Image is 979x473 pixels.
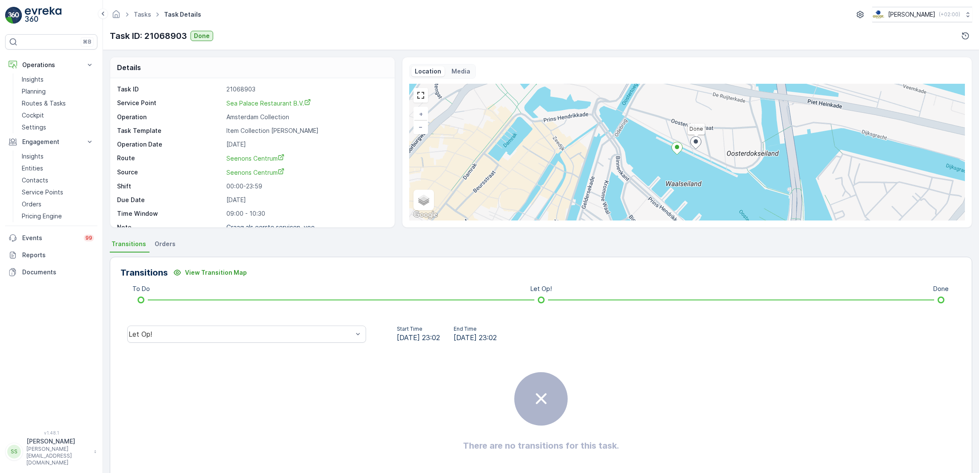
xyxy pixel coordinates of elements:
[463,439,619,452] h2: There are no transitions for this task.
[226,113,385,121] p: Amsterdam Collection
[18,162,97,174] a: Entities
[5,264,97,281] a: Documents
[18,186,97,198] a: Service Points
[5,430,97,435] span: v 1.48.1
[888,10,935,19] p: [PERSON_NAME]
[18,198,97,210] a: Orders
[531,285,552,293] p: Let Op!
[117,209,223,218] p: Time Window
[226,209,385,218] p: 09:00 - 10:30
[226,126,385,135] p: Item Collection [PERSON_NAME]
[117,196,223,204] p: Due Date
[22,234,79,242] p: Events
[26,446,90,466] p: [PERSON_NAME][EMAIL_ADDRESS][DOMAIN_NAME]
[22,111,44,120] p: Cockpit
[194,32,210,40] p: Done
[18,109,97,121] a: Cockpit
[191,31,213,41] button: Done
[22,212,62,220] p: Pricing Engine
[85,235,92,241] p: 99
[415,67,441,76] p: Location
[451,67,470,76] p: Media
[162,10,203,19] span: Task Details
[18,97,97,109] a: Routes & Tasks
[117,168,223,177] p: Source
[185,268,247,277] p: View Transition Map
[168,266,252,279] button: View Transition Map
[117,62,141,73] p: Details
[5,247,97,264] a: Reports
[226,168,385,177] a: Seenons Centrum
[226,140,385,149] p: [DATE]
[226,85,385,94] p: 21068903
[26,437,90,446] p: [PERSON_NAME]
[414,191,433,209] a: Layers
[226,99,385,108] a: Sea Palace Restaurant B.V.
[939,11,960,18] p: ( +02:00 )
[226,182,385,191] p: 00:00-23:59
[226,155,284,162] span: Seenons Centrum
[226,154,385,163] a: Seenons Centrum
[22,123,46,132] p: Settings
[414,89,427,102] a: View Fullscreen
[18,210,97,222] a: Pricing Engine
[397,326,440,332] p: Start Time
[25,7,62,24] img: logo_light-DOdMpM7g.png
[111,13,121,20] a: Homepage
[226,223,320,231] p: Graag als eerste servicen, voo...
[18,85,97,97] a: Planning
[22,268,94,276] p: Documents
[22,251,94,259] p: Reports
[129,330,353,338] div: Let Op!
[22,188,63,197] p: Service Points
[933,285,949,293] p: Done
[22,138,80,146] p: Engagement
[117,182,223,191] p: Shift
[5,7,22,24] img: logo
[7,445,21,458] div: SS
[226,196,385,204] p: [DATE]
[411,209,440,220] a: Open this area in Google Maps (opens a new window)
[117,154,223,163] p: Route
[872,7,972,22] button: [PERSON_NAME](+02:00)
[419,110,423,118] span: +
[83,38,91,45] p: ⌘B
[120,266,168,279] p: Transitions
[111,240,146,248] span: Transitions
[22,200,41,209] p: Orders
[155,240,176,248] span: Orders
[22,87,46,96] p: Planning
[5,437,97,466] button: SS[PERSON_NAME][PERSON_NAME][EMAIL_ADDRESS][DOMAIN_NAME]
[414,120,427,133] a: Zoom Out
[454,326,497,332] p: End Time
[18,174,97,186] a: Contacts
[117,85,223,94] p: Task ID
[117,99,223,108] p: Service Point
[397,332,440,343] span: [DATE] 23:02
[117,113,223,121] p: Operation
[132,285,150,293] p: To Do
[411,209,440,220] img: Google
[414,108,427,120] a: Zoom In
[5,56,97,73] button: Operations
[454,332,497,343] span: [DATE] 23:02
[5,229,97,247] a: Events99
[18,121,97,133] a: Settings
[22,75,44,84] p: Insights
[226,169,284,176] span: Seenons Centrum
[5,133,97,150] button: Engagement
[117,223,223,232] p: Note
[117,126,223,135] p: Task Template
[117,140,223,149] p: Operation Date
[872,10,885,19] img: basis-logo_rgb2x.png
[22,61,80,69] p: Operations
[22,176,48,185] p: Contacts
[22,164,43,173] p: Entities
[110,29,187,42] p: Task ID: 21068903
[22,152,44,161] p: Insights
[18,73,97,85] a: Insights
[18,150,97,162] a: Insights
[226,100,311,107] span: Sea Palace Restaurant B.V.
[22,99,66,108] p: Routes & Tasks
[419,123,423,130] span: −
